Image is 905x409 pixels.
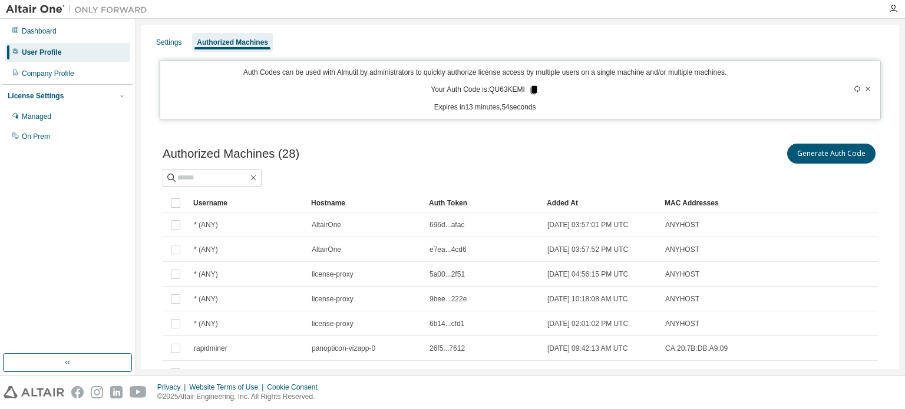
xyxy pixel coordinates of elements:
img: altair_logo.svg [4,386,64,398]
span: [DATE] 09:42:13 AM UTC [547,344,628,353]
span: panopticon-vizapp-0 [312,344,375,353]
p: Expires in 13 minutes, 54 seconds [167,102,802,112]
div: Cookie Consent [267,383,324,392]
p: © 2025 Altair Engineering, Inc. All Rights Reserved. [157,392,325,402]
span: * (ANY) [194,368,218,378]
span: [DATE] 10:18:08 AM UTC [547,294,628,304]
div: Settings [156,38,181,47]
span: * (ANY) [194,220,218,230]
span: ANYHOST [665,319,699,328]
span: AltairOne [312,220,341,230]
span: * (ANY) [194,270,218,279]
div: Privacy [157,383,189,392]
button: Generate Auth Code [787,144,876,164]
div: Dashboard [22,26,57,36]
div: User Profile [22,48,61,57]
div: Website Terms of Use [189,383,267,392]
p: Your Auth Code is: QU63KEMI [431,85,539,95]
div: License Settings [8,91,64,101]
span: ANYHOST [665,245,699,254]
span: [DATE] 02:01:02 PM UTC [547,319,628,328]
img: facebook.svg [71,386,84,398]
img: instagram.svg [91,386,103,398]
span: 6b14...cfd1 [430,319,464,328]
span: license-proxy [312,270,354,279]
div: On Prem [22,132,50,141]
span: license-proxy [312,368,354,378]
span: * (ANY) [194,294,218,304]
span: Authorized Machines (28) [163,147,299,161]
div: Auth Token [429,194,537,212]
div: MAC Addresses [665,194,748,212]
div: Username [193,194,302,212]
span: 55f5...2005 [430,368,465,378]
span: 5a00...2f51 [430,270,465,279]
span: CA:20:7B:DB:A9:09 [665,344,728,353]
p: Auth Codes can be used with Almutil by administrators to quickly authorize license access by mult... [167,68,802,78]
span: rapidminer [194,344,227,353]
span: ANYHOST [665,368,699,378]
span: ANYHOST [665,270,699,279]
img: Altair One [6,4,153,15]
span: e7ea...4cd6 [430,245,467,254]
img: linkedin.svg [110,386,123,398]
span: * (ANY) [194,245,218,254]
div: Managed [22,112,51,121]
img: youtube.svg [130,386,147,398]
div: Authorized Machines [197,38,268,47]
span: [DATE] 03:57:52 PM UTC [547,245,628,254]
span: [DATE] 03:57:01 PM UTC [547,220,628,230]
span: [DATE] 10:42:56 AM UTC [547,368,628,378]
span: ANYHOST [665,294,699,304]
span: * (ANY) [194,319,218,328]
span: 9bee...222e [430,294,467,304]
span: 26f5...7612 [430,344,465,353]
div: Company Profile [22,69,74,78]
span: 696d...afac [430,220,464,230]
span: ANYHOST [665,220,699,230]
div: Hostname [311,194,420,212]
span: AltairOne [312,245,341,254]
span: license-proxy [312,319,354,328]
div: Added At [547,194,655,212]
span: [DATE] 04:56:15 PM UTC [547,270,628,279]
span: license-proxy [312,294,354,304]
